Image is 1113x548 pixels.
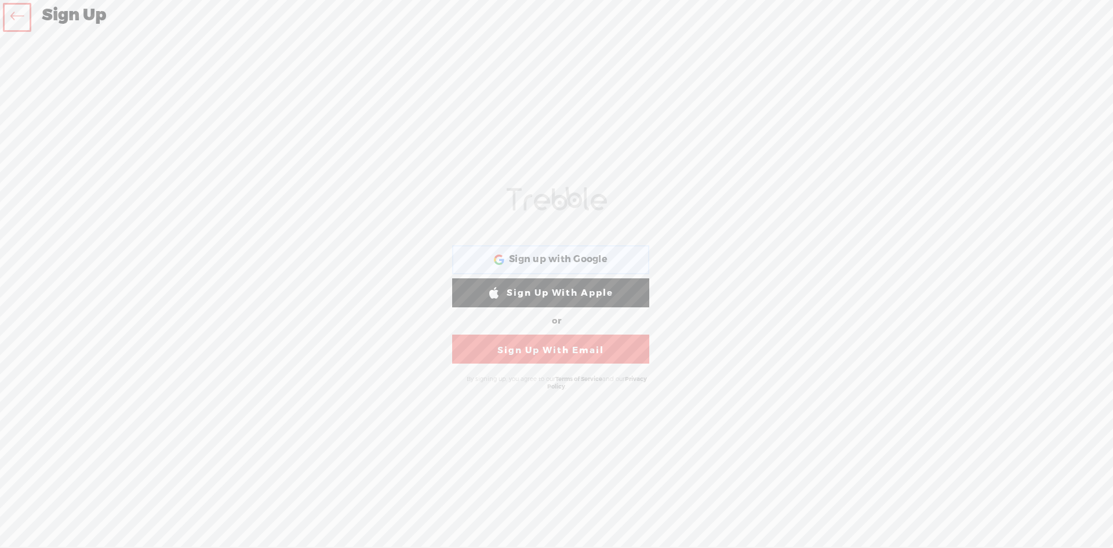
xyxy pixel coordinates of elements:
[509,253,608,266] span: Sign up with Google
[455,369,658,396] div: By signing up, you agree to our and our .
[452,278,649,307] a: Sign Up With Apple
[555,375,602,383] a: Terms of Service
[547,375,647,390] a: Privacy Policy
[446,312,667,331] div: or
[452,335,649,364] a: Sign Up With Email
[452,245,649,274] div: Sign up with Google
